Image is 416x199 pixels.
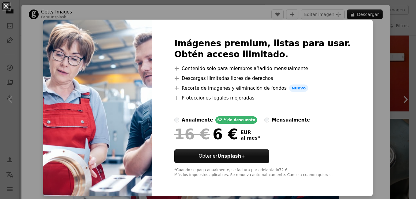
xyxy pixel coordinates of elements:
[217,153,245,159] strong: Unsplash+
[174,168,351,178] div: *Cuando se paga anualmente, se factura por adelantado 72 € Más los impuestos aplicables. Se renue...
[264,118,269,122] input: mensualmente
[174,75,351,82] li: Descargas ilimitadas libres de derechos
[240,135,260,141] span: al mes *
[174,149,269,163] button: ObtenerUnsplash+
[174,65,351,72] li: Contenido solo para miembros añadido mensualmente
[174,94,351,102] li: Protecciones legales mejoradas
[182,116,213,124] div: anualmente
[174,84,351,92] li: Recorte de imágenes y eliminación de fondos
[174,126,210,142] span: 16 €
[43,20,152,196] img: premium_photo-1664300324586-6e5c6d6b8398
[272,116,310,124] div: mensualmente
[215,116,257,124] div: 62 % de descuento
[174,126,238,142] div: 6 €
[174,38,351,60] h2: Imágenes premium, listas para usar. Obtén acceso ilimitado.
[289,84,308,92] span: Nuevo
[240,130,260,135] span: EUR
[174,118,179,122] input: anualmente62 %de descuento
